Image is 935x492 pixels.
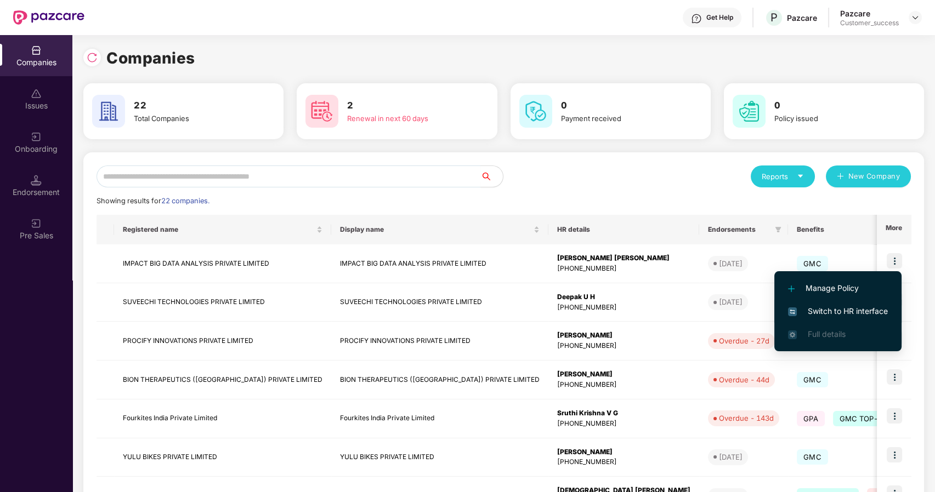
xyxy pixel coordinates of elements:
span: search [480,172,503,181]
div: [DATE] [719,258,743,269]
img: New Pazcare Logo [13,10,84,25]
h3: 0 [774,99,893,113]
img: icon [887,253,902,268]
td: Fourkites India Private Limited [114,399,331,438]
div: Customer_success [840,19,899,27]
td: SUVEECHI TECHNOLOGIES PRIVATE LIMITED [114,283,331,322]
div: [PHONE_NUMBER] [557,457,690,467]
button: plusNew Company [826,165,911,187]
img: svg+xml;base64,PHN2ZyB4bWxucz0iaHR0cDovL3d3dy53My5vcmcvMjAwMC9zdmciIHdpZHRoPSI2MCIgaGVpZ2h0PSI2MC... [733,95,766,128]
th: Display name [331,215,548,244]
th: Registered name [114,215,331,244]
span: filter [773,223,784,236]
div: Overdue - 44d [719,374,769,385]
div: [PERSON_NAME] [PERSON_NAME] [557,253,690,264]
td: Fourkites India Private Limited [331,399,548,438]
span: Showing results for [97,197,209,205]
span: GPA [797,411,825,426]
img: svg+xml;base64,PHN2ZyBpZD0iQ29tcGFuaWVzIiB4bWxucz0iaHR0cDovL3d3dy53My5vcmcvMjAwMC9zdmciIHdpZHRoPS... [31,45,42,56]
img: svg+xml;base64,PHN2ZyB3aWR0aD0iMjAiIGhlaWdodD0iMjAiIHZpZXdCb3g9IjAgMCAyMCAyMCIgZmlsbD0ibm9uZSIgeG... [31,131,42,142]
div: [PERSON_NAME] [557,369,690,380]
h3: 2 [347,99,466,113]
div: [PERSON_NAME] [557,447,690,457]
div: Reports [762,171,804,182]
td: PROCIFY INNOVATIONS PRIVATE LIMITED [114,322,331,361]
span: GMC [797,372,828,387]
span: GMC [797,256,828,271]
span: Registered name [123,225,314,234]
img: svg+xml;base64,PHN2ZyB3aWR0aD0iMTQuNSIgaGVpZ2h0PSIxNC41IiB2aWV3Qm94PSIwIDAgMTYgMTYiIGZpbGw9Im5vbm... [31,175,42,186]
span: GMC [797,449,828,465]
span: Display name [340,225,531,234]
span: GMC TOP-UP [833,411,895,426]
img: svg+xml;base64,PHN2ZyB4bWxucz0iaHR0cDovL3d3dy53My5vcmcvMjAwMC9zdmciIHdpZHRoPSI2MCIgaGVpZ2h0PSI2MC... [92,95,125,128]
span: caret-down [797,173,804,180]
div: Pazcare [840,8,899,19]
div: Renewal in next 60 days [347,113,466,124]
img: svg+xml;base64,PHN2ZyBpZD0iUmVsb2FkLTMyeDMyIiB4bWxucz0iaHR0cDovL3d3dy53My5vcmcvMjAwMC9zdmciIHdpZH... [87,52,98,63]
span: Manage Policy [788,282,888,294]
span: 22 companies. [161,197,209,205]
button: search [480,165,503,187]
div: Deepak U H [557,292,690,302]
h3: 22 [134,99,253,113]
img: svg+xml;base64,PHN2ZyBpZD0iSGVscC0zMngzMiIgeG1sbnM9Imh0dHA6Ly93d3cudzMub3JnLzIwMDAvc3ZnIiB3aWR0aD... [691,13,702,24]
span: Endorsements [708,225,770,234]
div: Pazcare [787,13,817,23]
img: svg+xml;base64,PHN2ZyB3aWR0aD0iMjAiIGhlaWdodD0iMjAiIHZpZXdCb3g9IjAgMCAyMCAyMCIgZmlsbD0ibm9uZSIgeG... [31,218,42,229]
div: Payment received [561,113,680,124]
span: P [770,11,778,24]
div: [PERSON_NAME] [557,330,690,341]
td: PROCIFY INNOVATIONS PRIVATE LIMITED [331,322,548,361]
td: IMPACT BIG DATA ANALYSIS PRIVATE LIMITED [114,244,331,283]
img: svg+xml;base64,PHN2ZyB4bWxucz0iaHR0cDovL3d3dy53My5vcmcvMjAwMC9zdmciIHdpZHRoPSIxNi4zNjMiIGhlaWdodD... [788,330,797,339]
th: HR details [548,215,699,244]
div: [PHONE_NUMBER] [557,302,690,313]
td: SUVEECHI TECHNOLOGIES PRIVATE LIMITED [331,283,548,322]
div: Overdue - 27d [719,335,769,346]
h3: 0 [561,99,680,113]
img: svg+xml;base64,PHN2ZyB4bWxucz0iaHR0cDovL3d3dy53My5vcmcvMjAwMC9zdmciIHdpZHRoPSI2MCIgaGVpZ2h0PSI2MC... [305,95,338,128]
img: svg+xml;base64,PHN2ZyBpZD0iRHJvcGRvd24tMzJ4MzIiIHhtbG5zPSJodHRwOi8vd3d3LnczLm9yZy8yMDAwL3N2ZyIgd2... [911,13,920,22]
img: icon [887,369,902,385]
span: New Company [848,171,900,182]
td: YULU BIKES PRIVATE LIMITED [114,438,331,477]
td: BION THERAPEUTICS ([GEOGRAPHIC_DATA]) PRIVATE LIMITED [331,361,548,399]
img: svg+xml;base64,PHN2ZyB4bWxucz0iaHR0cDovL3d3dy53My5vcmcvMjAwMC9zdmciIHdpZHRoPSI2MCIgaGVpZ2h0PSI2MC... [519,95,552,128]
td: BION THERAPEUTICS ([GEOGRAPHIC_DATA]) PRIVATE LIMITED [114,361,331,399]
div: Get Help [706,13,733,22]
span: filter [775,226,781,233]
img: icon [887,408,902,424]
div: Policy issued [774,113,893,124]
div: [PHONE_NUMBER] [557,419,690,429]
div: [PHONE_NUMBER] [557,264,690,274]
div: [DATE] [719,296,743,307]
span: plus [837,173,844,181]
img: icon [887,447,902,462]
td: YULU BIKES PRIVATE LIMITED [331,438,548,477]
span: Switch to HR interface [788,305,888,317]
div: Overdue - 143d [719,413,774,424]
img: svg+xml;base64,PHN2ZyB4bWxucz0iaHR0cDovL3d3dy53My5vcmcvMjAwMC9zdmciIHdpZHRoPSIxMi4yMDEiIGhlaWdodD... [788,285,795,292]
td: IMPACT BIG DATA ANALYSIS PRIVATE LIMITED [331,244,548,283]
div: [PHONE_NUMBER] [557,380,690,390]
div: [DATE] [719,451,743,462]
img: svg+xml;base64,PHN2ZyB4bWxucz0iaHR0cDovL3d3dy53My5vcmcvMjAwMC9zdmciIHdpZHRoPSIxNiIgaGVpZ2h0PSIxNi... [788,307,797,316]
div: [PHONE_NUMBER] [557,341,690,351]
h1: Companies [106,46,195,70]
div: Total Companies [134,113,253,124]
span: Full details [808,329,846,339]
div: Sruthi Krishna V G [557,408,690,419]
img: svg+xml;base64,PHN2ZyBpZD0iSXNzdWVzX2Rpc2FibGVkIiB4bWxucz0iaHR0cDovL3d3dy53My5vcmcvMjAwMC9zdmciIH... [31,88,42,99]
th: More [877,215,911,244]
